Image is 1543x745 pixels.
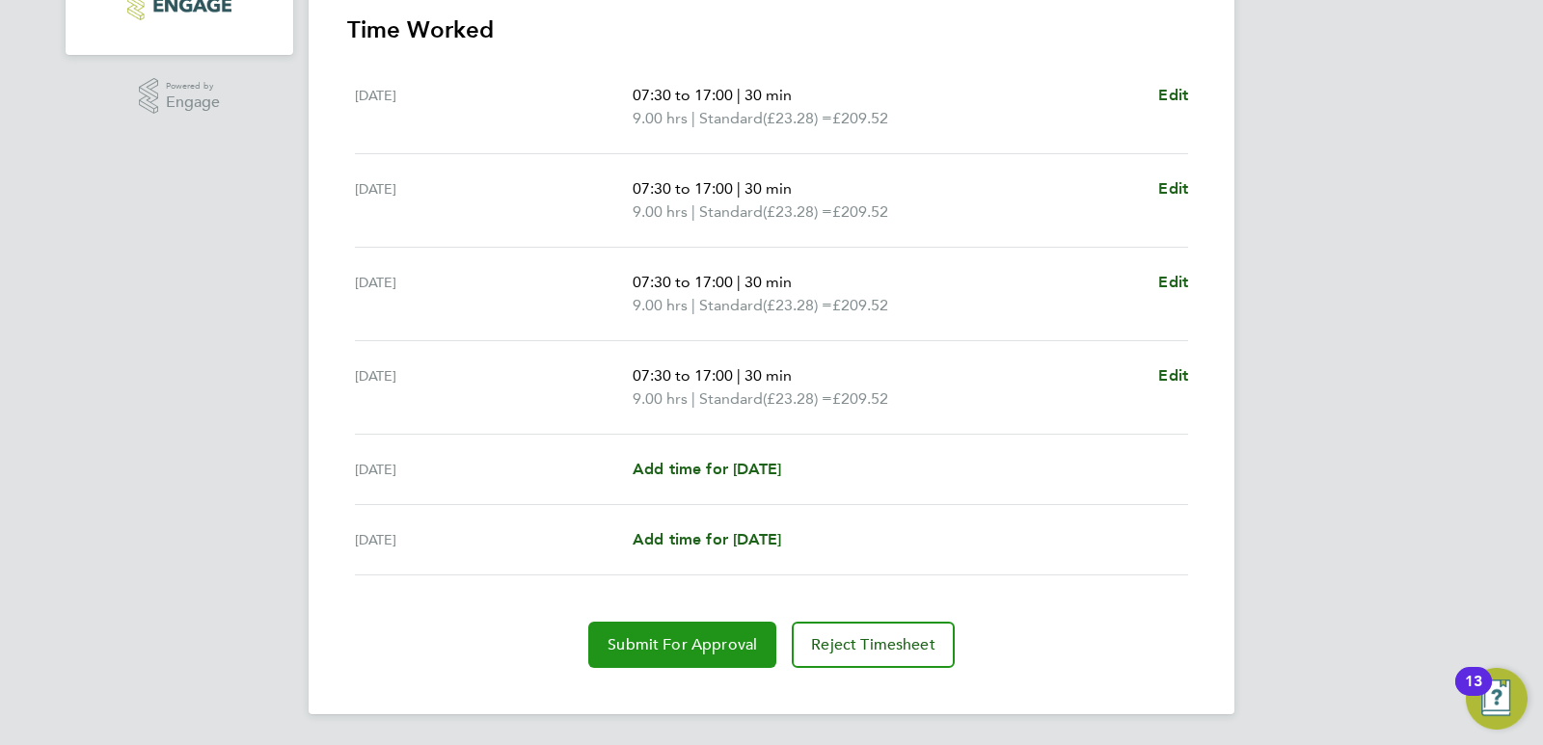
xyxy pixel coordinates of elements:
span: Standard [699,107,763,130]
a: Edit [1158,177,1188,200]
span: 30 min [744,366,792,385]
div: [DATE] [355,528,633,551]
span: Edit [1158,179,1188,198]
span: Standard [699,387,763,411]
button: Submit For Approval [588,622,776,668]
span: Edit [1158,366,1188,385]
span: (£23.28) = [763,389,832,408]
div: [DATE] [355,364,633,411]
div: [DATE] [355,177,633,224]
span: | [737,179,741,198]
span: Powered by [166,78,220,94]
span: Reject Timesheet [811,635,935,654]
span: 07:30 to 17:00 [633,273,733,291]
span: | [691,109,695,127]
h3: Time Worked [347,14,1196,45]
span: | [691,389,695,408]
a: Add time for [DATE] [633,458,781,481]
span: (£23.28) = [763,296,832,314]
span: Submit For Approval [608,635,757,654]
span: 30 min [744,86,792,104]
span: Engage [166,94,220,111]
span: 9.00 hrs [633,202,688,221]
button: Reject Timesheet [792,622,955,668]
span: Add time for [DATE] [633,530,781,548]
span: 07:30 to 17:00 [633,179,733,198]
span: (£23.28) = [763,202,832,221]
span: 07:30 to 17:00 [633,366,733,385]
span: 9.00 hrs [633,109,688,127]
span: Edit [1158,273,1188,291]
span: Edit [1158,86,1188,104]
a: Edit [1158,364,1188,387]
div: [DATE] [355,271,633,317]
span: 9.00 hrs [633,389,688,408]
span: Standard [699,294,763,317]
span: 30 min [744,179,792,198]
span: 30 min [744,273,792,291]
span: 07:30 to 17:00 [633,86,733,104]
span: | [737,366,741,385]
a: Edit [1158,84,1188,107]
a: Edit [1158,271,1188,294]
button: Open Resource Center, 13 new notifications [1466,668,1528,730]
span: | [737,86,741,104]
div: [DATE] [355,84,633,130]
span: £209.52 [832,296,888,314]
div: 13 [1465,681,1482,706]
span: | [737,273,741,291]
span: | [691,296,695,314]
span: £209.52 [832,109,888,127]
div: [DATE] [355,458,633,481]
span: £209.52 [832,389,888,408]
span: Add time for [DATE] [633,460,781,478]
span: | [691,202,695,221]
span: (£23.28) = [763,109,832,127]
span: 9.00 hrs [633,296,688,314]
a: Powered byEngage [139,78,221,115]
a: Add time for [DATE] [633,528,781,551]
span: £209.52 [832,202,888,221]
span: Standard [699,200,763,224]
